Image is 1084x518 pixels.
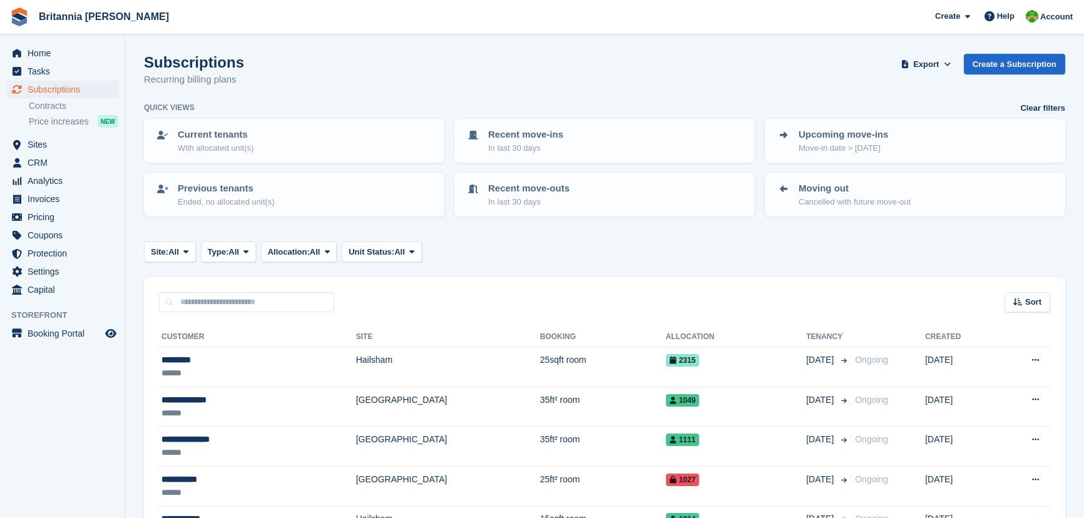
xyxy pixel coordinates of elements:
th: Created [925,327,997,347]
img: stora-icon-8386f47178a22dfd0bd8f6a31ec36ba5ce8667c1dd55bd0f319d3a0aa187defe.svg [10,8,29,26]
td: 35ft² room [540,427,666,467]
span: Tasks [28,63,103,80]
span: Ongoing [855,434,888,444]
span: 1027 [666,474,700,486]
span: All [168,246,179,258]
span: Price increases [29,116,89,128]
span: Home [28,44,103,62]
span: Settings [28,263,103,280]
span: Ongoing [855,355,888,365]
span: [DATE] [806,433,836,446]
td: [GEOGRAPHIC_DATA] [356,387,540,427]
td: [DATE] [925,466,997,506]
td: [GEOGRAPHIC_DATA] [356,427,540,467]
span: 2315 [666,354,700,367]
p: Cancelled with future move-out [799,196,911,208]
a: Current tenants With allocated unit(s) [145,120,443,161]
button: Site: All [144,241,196,262]
a: Price increases NEW [29,114,118,128]
a: menu [6,81,118,98]
td: 25sqft room [540,347,666,387]
a: menu [6,263,118,280]
span: Allocation: [268,246,310,258]
h6: Quick views [144,102,195,113]
td: Hailsham [356,347,540,387]
a: menu [6,226,118,244]
span: Storefront [11,309,125,322]
a: Create a Subscription [964,54,1065,74]
p: Move-in date > [DATE] [799,142,888,155]
span: Ongoing [855,474,888,484]
span: Booking Portal [28,325,103,342]
p: Ended, no allocated unit(s) [178,196,275,208]
p: In last 30 days [488,196,570,208]
p: Recent move-ins [488,128,563,142]
a: menu [6,136,118,153]
span: Invoices [28,190,103,208]
span: All [310,246,320,258]
span: Sites [28,136,103,153]
p: Previous tenants [178,181,275,196]
td: [DATE] [925,347,997,387]
a: menu [6,44,118,62]
a: Clear filters [1020,102,1065,114]
th: Site [356,327,540,347]
span: Pricing [28,208,103,226]
span: Unit Status: [349,246,394,258]
span: [DATE] [806,473,836,486]
td: [DATE] [925,427,997,467]
a: Moving out Cancelled with future move-out [766,174,1064,215]
img: Wendy Thorp [1026,10,1038,23]
a: menu [6,208,118,226]
span: Subscriptions [28,81,103,98]
span: All [228,246,239,258]
span: 1111 [666,434,700,446]
a: Upcoming move-ins Move-in date > [DATE] [766,120,1064,161]
span: All [394,246,405,258]
a: Contracts [29,100,118,112]
span: Site: [151,246,168,258]
span: Sort [1025,296,1041,308]
p: With allocated unit(s) [178,142,253,155]
span: [DATE] [806,353,836,367]
span: Export [913,58,939,71]
button: Allocation: All [261,241,337,262]
span: Account [1040,11,1073,23]
a: menu [6,172,118,190]
a: menu [6,245,118,262]
td: 35ft² room [540,387,666,427]
a: menu [6,325,118,342]
a: menu [6,190,118,208]
p: Upcoming move-ins [799,128,888,142]
th: Allocation [666,327,807,347]
span: Help [997,10,1015,23]
span: [DATE] [806,394,836,407]
th: Tenancy [806,327,850,347]
a: menu [6,154,118,171]
h1: Subscriptions [144,54,244,71]
a: Previous tenants Ended, no allocated unit(s) [145,174,443,215]
button: Type: All [201,241,256,262]
p: Current tenants [178,128,253,142]
span: Capital [28,281,103,298]
span: Type: [208,246,229,258]
a: Preview store [103,326,118,341]
th: Booking [540,327,666,347]
a: Recent move-ins In last 30 days [456,120,754,161]
th: Customer [159,327,356,347]
span: 1049 [666,394,700,407]
p: Recent move-outs [488,181,570,196]
a: Recent move-outs In last 30 days [456,174,754,215]
p: In last 30 days [488,142,563,155]
p: Recurring billing plans [144,73,244,87]
a: menu [6,281,118,298]
button: Export [899,54,954,74]
a: menu [6,63,118,80]
td: 25ft² room [540,466,666,506]
span: CRM [28,154,103,171]
span: Ongoing [855,395,888,405]
span: Coupons [28,226,103,244]
p: Moving out [799,181,911,196]
span: Analytics [28,172,103,190]
button: Unit Status: All [342,241,421,262]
